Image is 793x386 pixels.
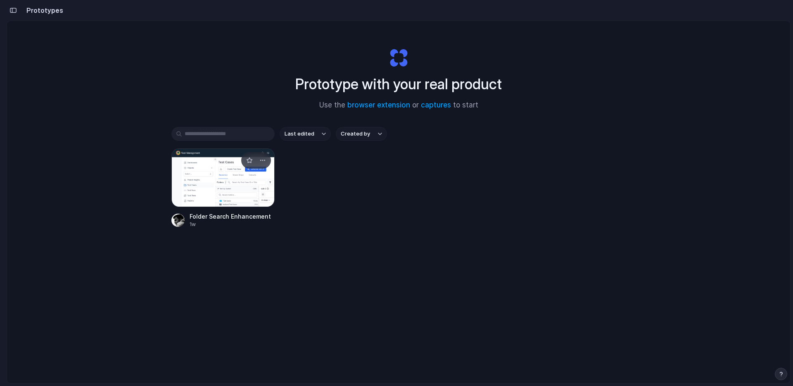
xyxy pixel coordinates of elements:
[347,101,410,109] a: browser extension
[319,100,478,111] span: Use the or to start
[171,148,275,228] a: Folder Search EnhancementFolder Search Enhancement1w
[190,221,271,228] div: 1w
[285,130,314,138] span: Last edited
[295,73,502,95] h1: Prototype with your real product
[421,101,451,109] a: captures
[23,5,63,15] h2: Prototypes
[336,127,387,141] button: Created by
[341,130,370,138] span: Created by
[190,212,271,221] div: Folder Search Enhancement
[280,127,331,141] button: Last edited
